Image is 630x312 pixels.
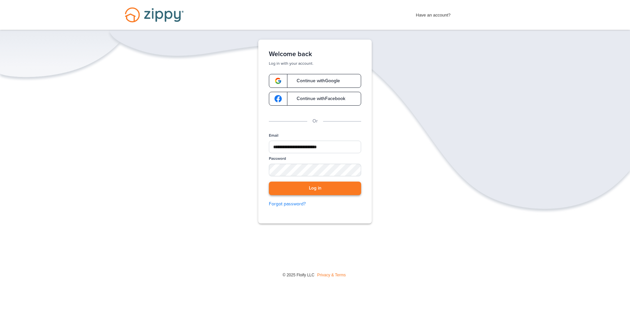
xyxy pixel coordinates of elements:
img: google-logo [274,77,282,85]
a: google-logoContinue withGoogle [269,74,361,88]
a: Forgot password? [269,200,361,208]
input: Email [269,141,361,153]
p: Or [313,118,318,125]
input: Password [269,164,361,176]
a: google-logoContinue withFacebook [269,92,361,106]
label: Email [269,133,278,138]
span: © 2025 Floify LLC [282,273,314,277]
span: Continue with Facebook [290,96,345,101]
span: Have an account? [416,8,451,19]
a: Privacy & Terms [317,273,346,277]
label: Password [269,156,286,161]
button: Log in [269,182,361,195]
p: Log in with your account. [269,61,361,66]
span: Continue with Google [290,79,340,83]
img: google-logo [274,95,282,102]
h1: Welcome back [269,50,361,58]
